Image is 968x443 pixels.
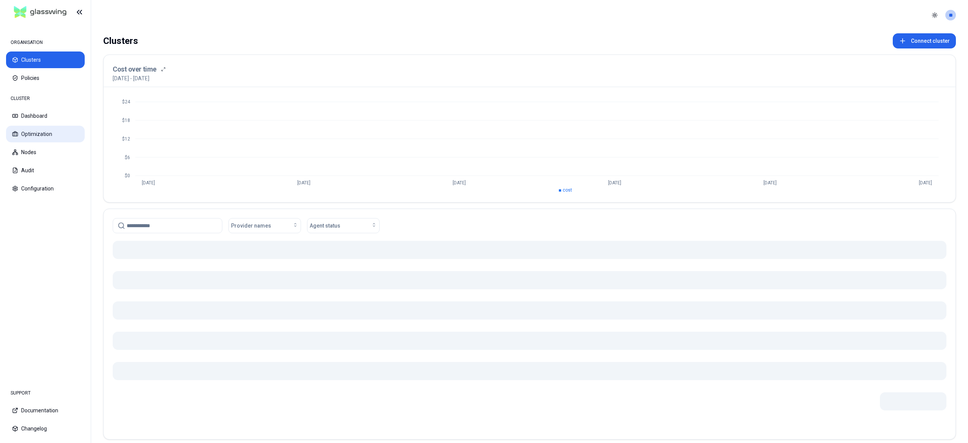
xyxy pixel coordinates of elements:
[919,180,932,186] tspan: [DATE]
[6,162,85,179] button: Audit
[6,385,85,401] div: SUPPORT
[113,64,157,75] h3: Cost over time
[125,155,130,160] tspan: $6
[231,222,271,229] span: Provider names
[142,180,155,186] tspan: [DATE]
[608,180,621,186] tspan: [DATE]
[6,51,85,68] button: Clusters
[113,75,149,82] p: [DATE] - [DATE]
[6,108,85,124] button: Dashboard
[6,402,85,419] button: Documentation
[893,33,956,48] button: Connect cluster
[453,180,466,186] tspan: [DATE]
[6,180,85,197] button: Configuration
[297,180,310,186] tspan: [DATE]
[6,126,85,142] button: Optimization
[307,218,380,233] button: Agent status
[11,3,70,21] img: GlassWing
[125,173,130,178] tspan: $0
[122,136,130,142] tspan: $12
[563,187,572,193] span: cost
[6,144,85,161] button: Nodes
[6,91,85,106] div: CLUSTER
[122,118,130,123] tspan: $18
[6,70,85,86] button: Policies
[763,180,777,186] tspan: [DATE]
[228,218,301,233] button: Provider names
[103,33,138,48] div: Clusters
[6,35,85,50] div: ORGANISATION
[122,99,130,105] tspan: $24
[6,420,85,437] button: Changelog
[310,222,340,229] span: Agent status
